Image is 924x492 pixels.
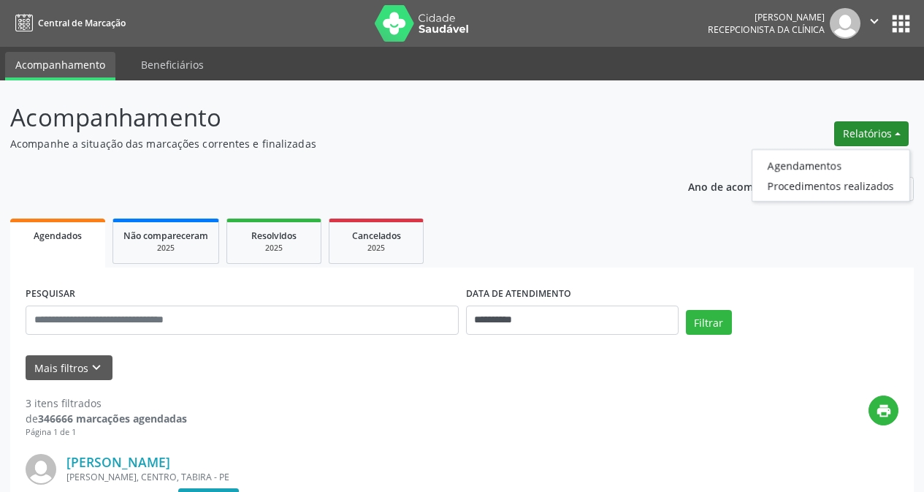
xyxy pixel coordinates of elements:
div: 3 itens filtrados [26,396,187,411]
div: [PERSON_NAME] [708,11,825,23]
span: Cancelados [352,230,401,242]
p: Acompanhamento [10,99,643,136]
div: de [26,411,187,426]
div: 2025 [340,243,413,254]
a: Acompanhamento [5,52,115,80]
div: 2025 [237,243,310,254]
button: Relatórios [834,121,909,146]
span: Central de Marcação [38,17,126,29]
span: Agendados [34,230,82,242]
span: Recepcionista da clínica [708,23,825,36]
i: keyboard_arrow_down [88,360,104,376]
label: DATA DE ATENDIMENTO [466,283,571,306]
a: Procedimentos realizados [752,175,909,196]
button: Mais filtroskeyboard_arrow_down [26,355,112,381]
div: 2025 [123,243,208,254]
p: Ano de acompanhamento [688,177,817,195]
a: Agendamentos [752,155,909,175]
img: img [26,454,56,485]
span: Resolvidos [251,230,297,242]
button: print [868,396,898,425]
button:  [860,8,888,39]
p: Acompanhe a situação das marcações correntes e finalizadas [10,136,643,151]
button: apps [888,11,914,37]
img: img [830,8,860,39]
button: Filtrar [686,310,732,335]
div: [PERSON_NAME], CENTRO, TABIRA - PE [66,471,679,483]
a: [PERSON_NAME] [66,454,170,470]
a: Central de Marcação [10,11,126,35]
i:  [866,13,882,29]
a: Beneficiários [131,52,214,77]
label: PESQUISAR [26,283,75,306]
ul: Relatórios [752,149,910,202]
i: print [876,403,892,419]
strong: 346666 marcações agendadas [38,412,187,425]
div: Página 1 de 1 [26,426,187,439]
span: Não compareceram [123,230,208,242]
